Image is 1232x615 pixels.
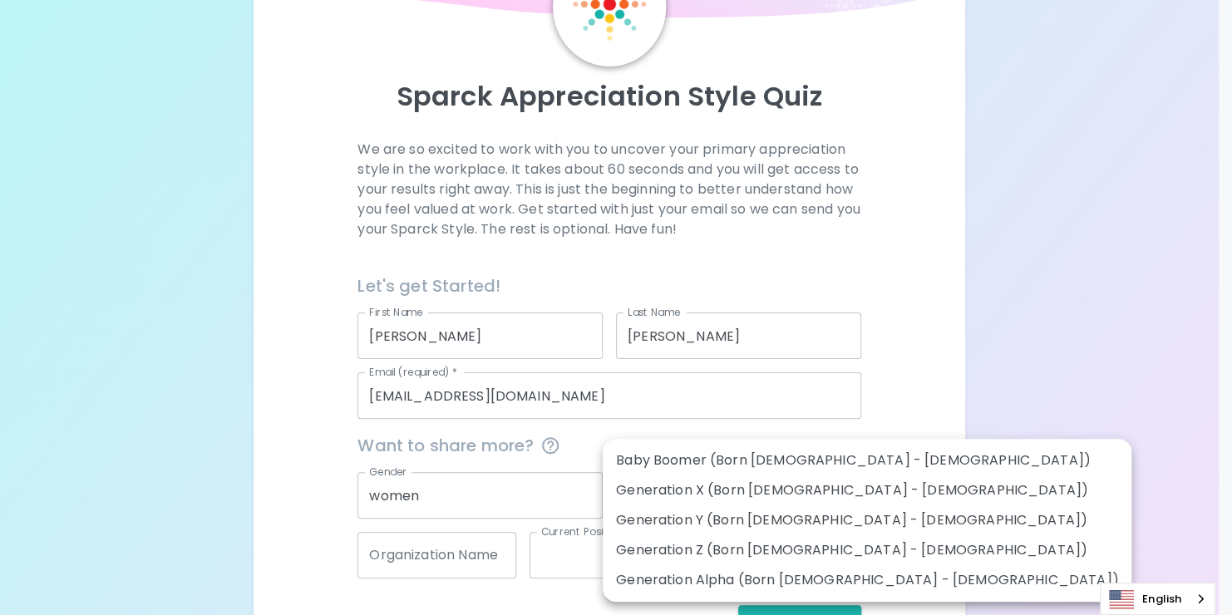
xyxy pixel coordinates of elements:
[603,565,1131,595] li: Generation Alpha (Born [DEMOGRAPHIC_DATA] - [DEMOGRAPHIC_DATA])
[1101,583,1215,614] a: English
[603,445,1131,475] li: Baby Boomer (Born [DEMOGRAPHIC_DATA] - [DEMOGRAPHIC_DATA])
[603,535,1131,565] li: Generation Z (Born [DEMOGRAPHIC_DATA] - [DEMOGRAPHIC_DATA])
[1100,583,1215,615] div: Language
[603,505,1131,535] li: Generation Y (Born [DEMOGRAPHIC_DATA] - [DEMOGRAPHIC_DATA])
[603,475,1131,505] li: Generation X (Born [DEMOGRAPHIC_DATA] - [DEMOGRAPHIC_DATA])
[1100,583,1215,615] aside: Language selected: English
